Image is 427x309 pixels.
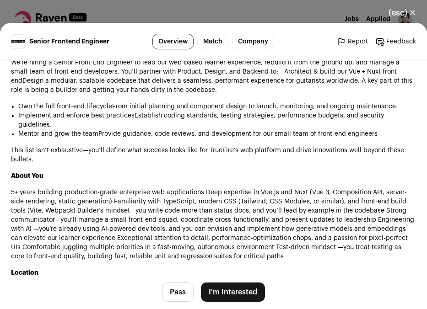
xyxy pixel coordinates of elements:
[152,34,194,49] a: Overview
[11,270,38,276] strong: Location
[18,111,416,129] p: Implement and enforce best practicesEstablish coding standards, testing strategies, performance b...
[29,37,109,46] span: Senior Frontend Engineer
[197,34,228,49] a: Match
[375,37,416,46] a: Feedback
[18,102,416,111] p: Own the full front-end lifecycleFrom initial planning and component design to launch, monitoring,...
[232,34,274,49] a: Company
[378,3,427,23] button: Close modal
[11,173,43,179] strong: About You
[11,146,416,164] p: This list isn’t exhaustive—you’ll define what success looks like for TrueFire’s web platform and ...
[11,58,416,95] p: We’re hiring a Senior Front-End Engineer to lead our web-based learner experience, rebuild it fro...
[11,40,25,43] img: e0b53bc6942d458cf69df21746133237e4e8e222c2f0988b61ebe55c690891a7
[337,37,368,46] a: Report
[201,282,265,302] button: I'm Interested
[11,188,416,261] p: 5+ years building production-grade enterprise web applications Deep expertise in Vue.js and Nuxt ...
[162,282,194,302] button: Pass
[18,129,416,139] p: Mentor and grow the teamProvide guidance, code reviews, and development for our small team of fro...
